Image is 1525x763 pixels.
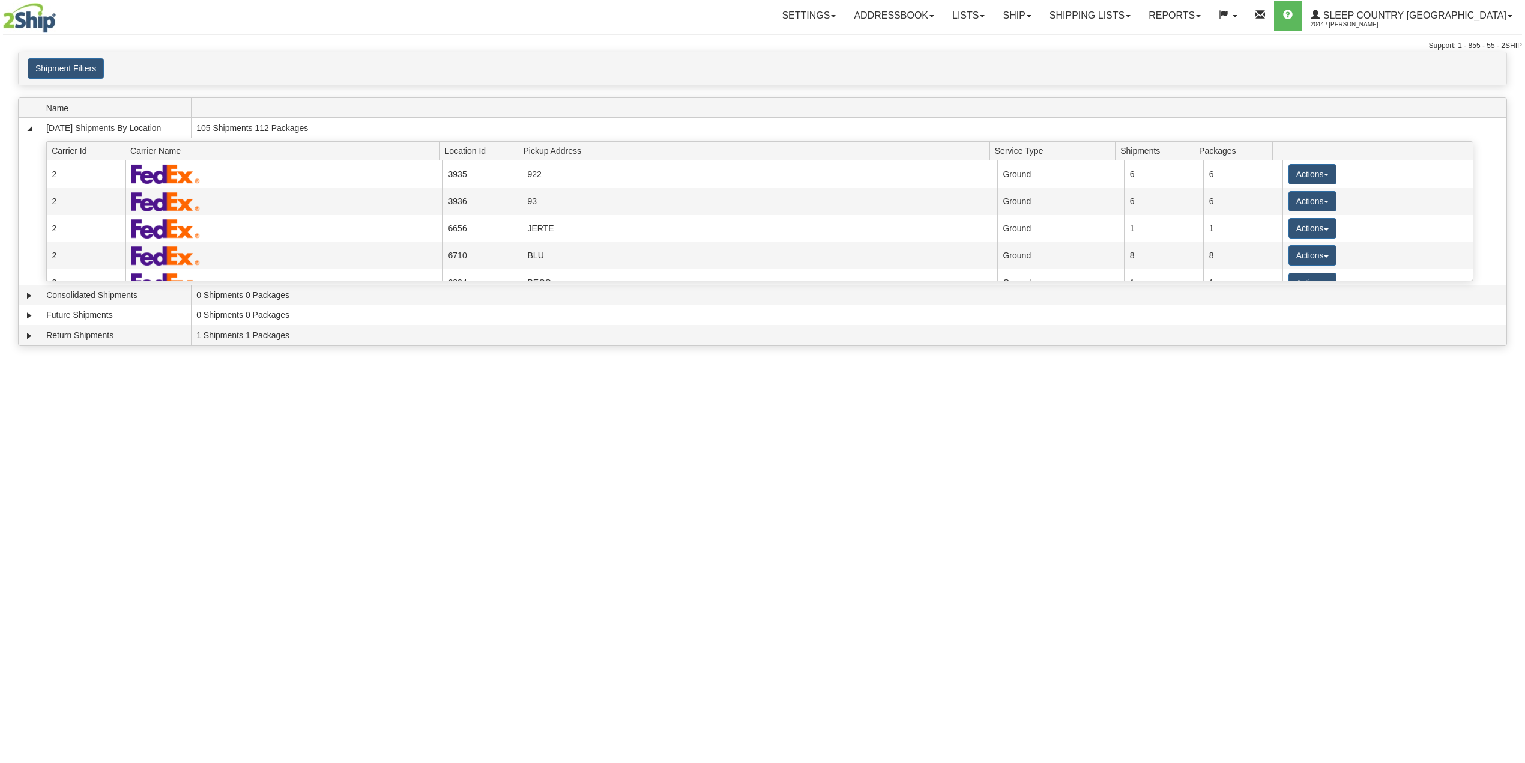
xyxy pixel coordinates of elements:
td: Ground [997,269,1124,296]
span: Packages [1199,141,1272,160]
span: 2044 / [PERSON_NAME] [1311,19,1401,31]
div: Support: 1 - 855 - 55 - 2SHIP [3,41,1522,51]
td: 2 [46,188,125,215]
a: Sleep Country [GEOGRAPHIC_DATA] 2044 / [PERSON_NAME] [1302,1,1521,31]
td: Future Shipments [41,305,191,326]
button: Shipment Filters [28,58,104,79]
td: 93 [522,188,997,215]
td: 6 [1124,160,1203,187]
td: 8 [1203,242,1282,269]
td: 1 [1203,269,1282,296]
td: 2 [46,269,125,296]
button: Actions [1288,218,1336,239]
a: Shipping lists [1040,1,1140,31]
span: Sleep Country [GEOGRAPHIC_DATA] [1320,10,1506,20]
button: Actions [1288,191,1336,211]
td: 0 Shipments 0 Packages [191,285,1506,305]
td: Return Shipments [41,325,191,345]
span: Carrier Id [52,141,125,160]
a: Expand [23,309,35,321]
td: 1 Shipments 1 Packages [191,325,1506,345]
button: Actions [1288,273,1336,293]
td: 6 [1203,160,1282,187]
td: 2 [46,160,125,187]
a: Ship [994,1,1040,31]
td: 3936 [442,188,522,215]
td: 6710 [442,242,522,269]
img: logo2044.jpg [3,3,56,33]
td: [DATE] Shipments By Location [41,118,191,138]
td: 1 [1124,215,1203,242]
span: Pickup Address [523,141,989,160]
td: 2 [46,215,125,242]
td: 6656 [442,215,522,242]
td: Consolidated Shipments [41,285,191,305]
td: Ground [997,160,1124,187]
td: BLU [522,242,997,269]
img: FedEx Express® [131,164,201,184]
td: 922 [522,160,997,187]
td: Ground [997,242,1124,269]
span: Service Type [995,141,1116,160]
span: Location Id [445,141,518,160]
td: 6824 [442,269,522,296]
a: Settings [773,1,845,31]
td: 105 Shipments 112 Packages [191,118,1506,138]
span: Name [46,99,191,117]
span: Shipments [1120,141,1194,160]
td: BECO [522,269,997,296]
a: Collapse [23,123,35,135]
a: Expand [23,290,35,302]
button: Actions [1288,245,1336,266]
img: FedEx Express® [131,246,201,266]
iframe: chat widget [1497,320,1524,443]
td: JERTE [522,215,997,242]
a: Addressbook [845,1,943,31]
td: 1 [1124,269,1203,296]
td: 8 [1124,242,1203,269]
img: FedEx Express® [131,219,201,239]
td: Ground [997,188,1124,215]
img: FedEx Express® [131,273,201,293]
button: Actions [1288,164,1336,184]
td: 0 Shipments 0 Packages [191,305,1506,326]
a: Expand [23,330,35,342]
td: 1 [1203,215,1282,242]
td: 3935 [442,160,522,187]
a: Reports [1140,1,1210,31]
a: Lists [943,1,994,31]
td: Ground [997,215,1124,242]
img: FedEx Express® [131,192,201,211]
td: 2 [46,242,125,269]
td: 6 [1124,188,1203,215]
td: 6 [1203,188,1282,215]
span: Carrier Name [130,141,439,160]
